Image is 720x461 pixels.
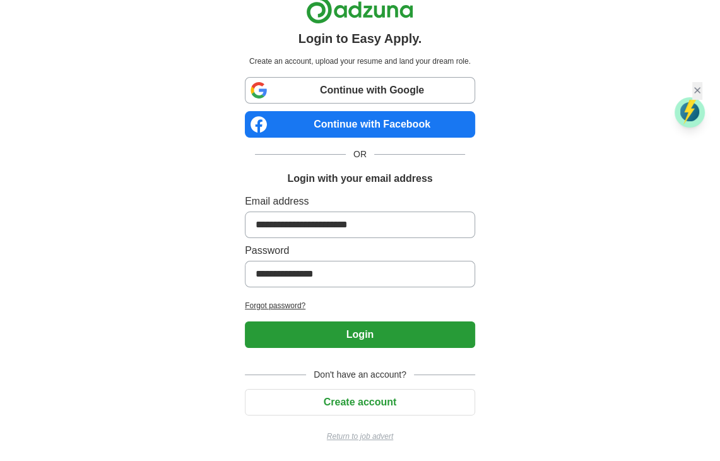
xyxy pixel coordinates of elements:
[245,389,475,416] button: Create account
[346,148,374,161] span: OR
[247,56,473,67] p: Create an account, upload your resume and land your dream role.
[245,397,475,407] a: Create account
[245,111,475,138] a: Continue with Facebook
[245,243,475,258] label: Password
[245,431,475,442] a: Return to job advert
[287,171,432,186] h1: Login with your email address
[306,368,414,381] span: Don't have an account?
[245,77,475,104] a: Continue with Google
[298,29,422,48] h1: Login to Easy Apply.
[245,194,475,209] label: Email address
[245,300,475,311] a: Forgot password?
[245,321,475,348] button: Login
